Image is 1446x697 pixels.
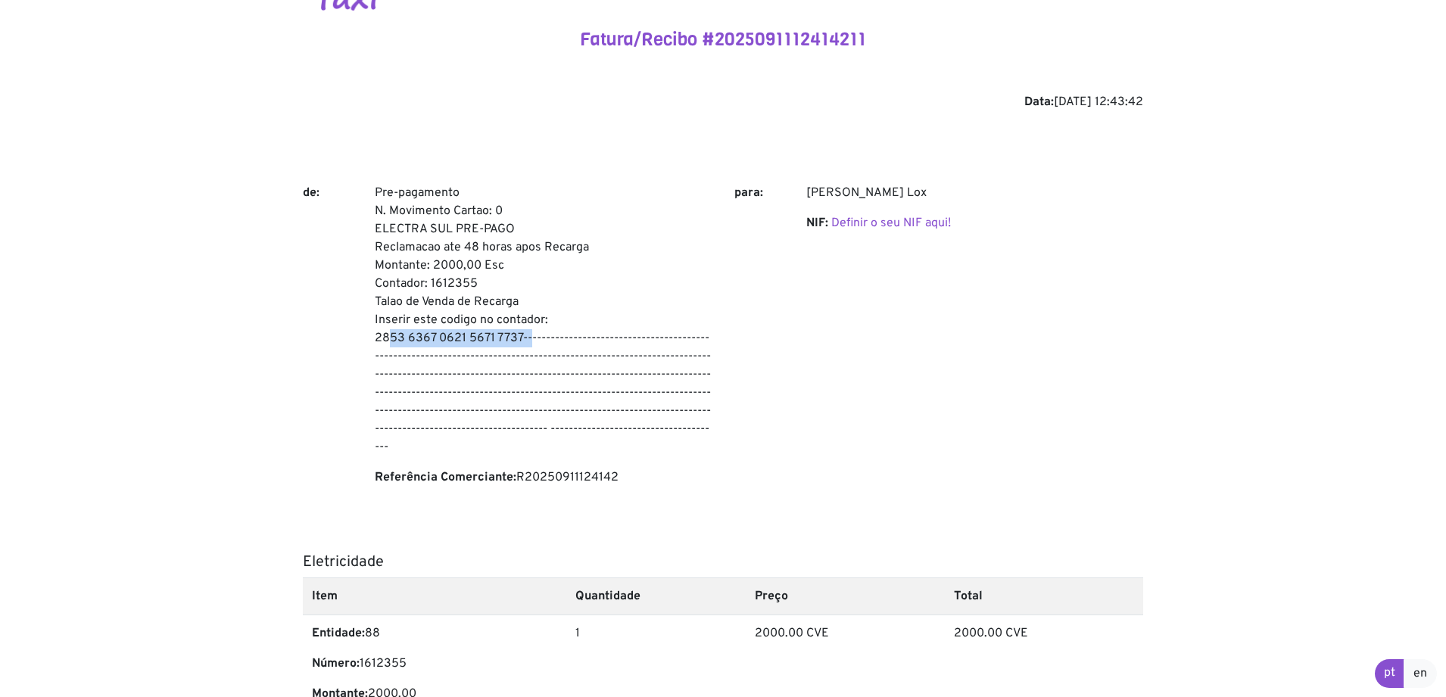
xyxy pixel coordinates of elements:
b: para: [734,185,763,201]
b: NIF: [806,216,828,231]
p: 88 [312,624,557,643]
div: [DATE] 12:43:42 [303,93,1143,111]
p: Pre-pagamento N. Movimento Cartao: 0 ELECTRA SUL PRE-PAGO Reclamacao ate 48 horas apos Recarga Mo... [375,184,712,456]
b: Referência Comerciante: [375,470,516,485]
h4: Fatura/Recibo #2025091112414211 [303,29,1143,51]
a: en [1404,659,1437,688]
b: Entidade: [312,626,365,641]
p: R20250911124142 [375,468,712,487]
b: de: [303,185,319,201]
a: Definir o seu NIF aqui! [831,216,951,231]
th: Quantidade [566,577,746,615]
a: pt [1375,659,1404,688]
th: Preço [746,577,944,615]
b: Número: [312,656,360,671]
th: Item [303,577,566,615]
th: Total [945,577,1143,615]
p: 1612355 [312,655,557,673]
p: [PERSON_NAME] Lox [806,184,1143,202]
b: Data: [1024,95,1054,110]
h5: Eletricidade [303,553,1143,571]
